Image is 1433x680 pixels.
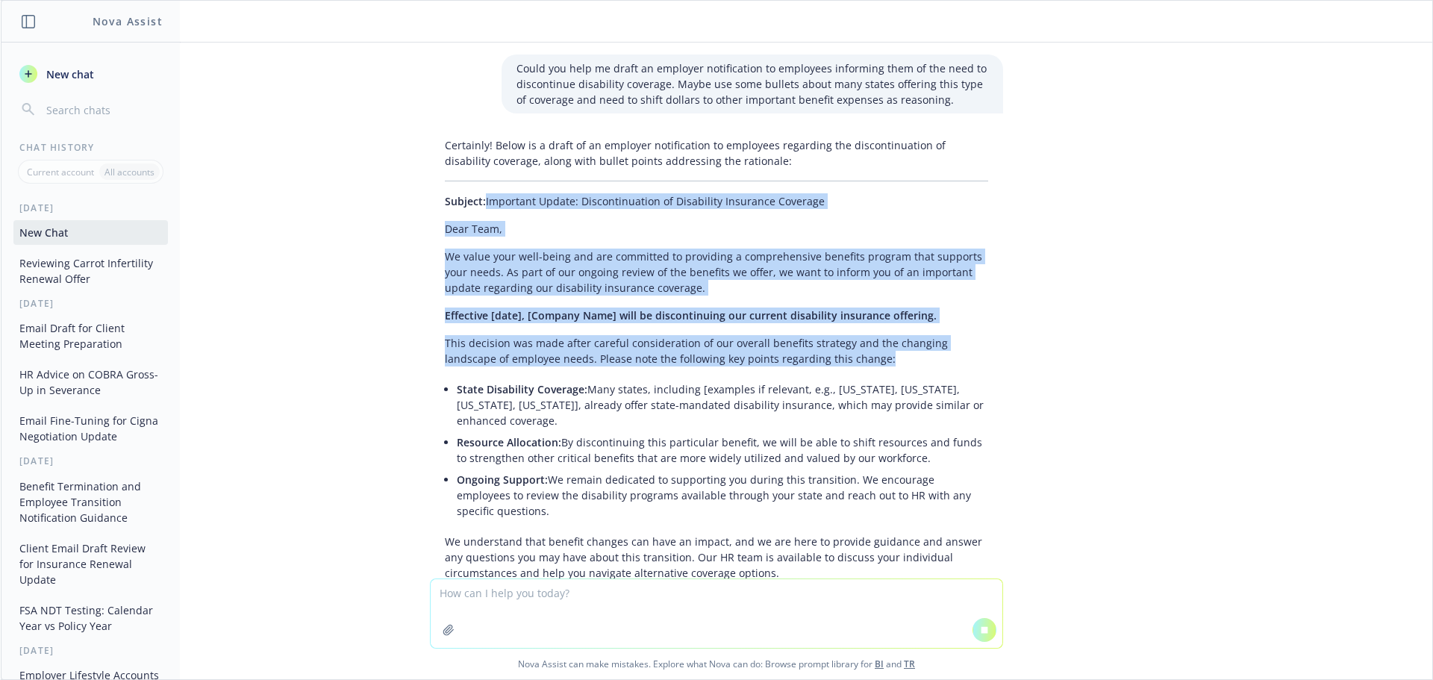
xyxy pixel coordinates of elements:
[457,469,988,522] li: We remain dedicated to supporting you during this transition. We encourage employees to review th...
[93,13,163,29] h1: Nova Assist
[13,60,168,87] button: New chat
[445,221,988,237] p: Dear Team,
[13,408,168,449] button: Email Fine-Tuning for Cigna Negotiation Update
[1,455,180,467] div: [DATE]
[13,362,168,402] button: HR Advice on COBRA Gross-Up in Severance
[457,472,548,487] span: Ongoing Support:
[104,166,154,178] p: All accounts
[13,474,168,530] button: Benefit Termination and Employee Transition Notification Guidance
[516,60,988,107] p: Could you help me draft an employer notification to employees informing them of the need to disco...
[457,435,561,449] span: Resource Allocation:
[7,649,1426,679] span: Nova Assist can make mistakes. Explore what Nova can do: Browse prompt library for and
[43,66,94,82] span: New chat
[13,316,168,356] button: Email Draft for Client Meeting Preparation
[445,249,988,296] p: We value your well-being and are committed to providing a comprehensive benefits program that sup...
[13,536,168,592] button: Client Email Draft Review for Insurance Renewal Update
[445,193,988,209] p: Important Update: Discontinuation of Disability Insurance Coverage
[13,251,168,291] button: Reviewing Carrot Infertility Renewal Offer
[1,644,180,657] div: [DATE]
[904,658,915,670] a: TR
[1,141,180,154] div: Chat History
[1,297,180,310] div: [DATE]
[457,382,587,396] span: State Disability Coverage:
[13,220,168,245] button: New Chat
[445,335,988,366] p: This decision was made after careful consideration of our overall benefits strategy and the chang...
[445,194,486,208] span: Subject:
[445,534,988,581] p: We understand that benefit changes can have an impact, and we are here to provide guidance and an...
[27,166,94,178] p: Current account
[1,202,180,214] div: [DATE]
[445,308,937,322] span: Effective [date], [Company Name] will be discontinuing our current disability insurance offering.
[457,431,988,469] li: By discontinuing this particular benefit, we will be able to shift resources and funds to strengt...
[43,99,162,120] input: Search chats
[457,378,988,431] li: Many states, including [examples if relevant, e.g., [US_STATE], [US_STATE], [US_STATE], [US_STATE...
[875,658,884,670] a: BI
[13,598,168,638] button: FSA NDT Testing: Calendar Year vs Policy Year
[445,137,988,169] p: Certainly! Below is a draft of an employer notification to employees regarding the discontinuatio...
